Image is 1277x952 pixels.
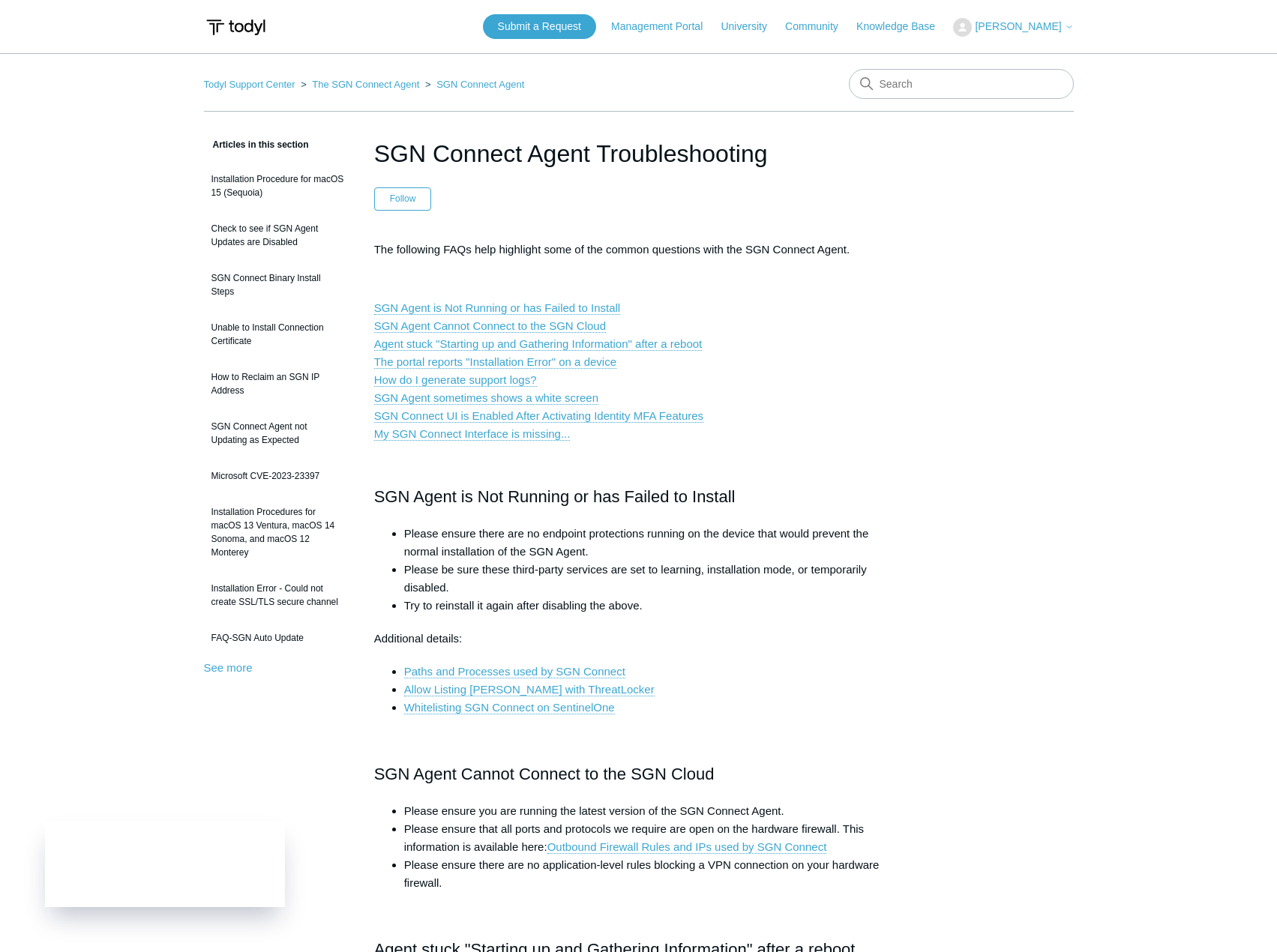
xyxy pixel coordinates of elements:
[45,821,285,907] iframe: Todyl Status
[404,856,904,892] li: Please ensure there are no application-level rules blocking a VPN connection on your hardware fir...
[204,165,352,207] a: Installation Procedure for macOS 15 (Sequoia)
[298,79,422,90] li: The SGN Connect Agent
[374,136,904,172] h1: SGN Connect Agent Troubleshooting
[204,498,352,567] a: Installation Procedures for macOS 13 Ventura, macOS 14 Sonoma, and macOS 12 Monterey
[374,630,904,648] p: Additional details:
[374,337,703,351] a: Agent stuck "Starting up and Gathering Information" after a reboot
[204,313,352,355] a: Unable to Install Connection Certificate
[404,802,904,820] li: Please ensure you are running the latest version of the SGN Connect Agent.
[374,355,616,369] a: The portal reports "Installation Error" on a device
[404,561,904,597] li: Please be sure these third-party services are set to learning, installation mode, or temporarily ...
[374,761,904,787] h2: SGN Agent Cannot Connect to the SGN Cloud
[547,840,827,854] a: Outbound Firewall Rules and IPs used by SGN Connect
[374,373,537,387] a: How do I generate support logs?
[204,139,309,150] span: Articles in this section
[204,661,253,674] a: See more
[436,79,524,90] a: SGN Connect Agent
[374,427,571,441] a: My SGN Connect Interface is missing...
[856,19,950,34] a: Knowledge Base
[204,79,298,90] li: Todyl Support Center
[404,820,904,856] li: Please ensure that all ports and protocols we require are open on the hardware firewall. This inf...
[374,409,703,423] a: SGN Connect UI is Enabled After Activating Identity MFA Features
[849,69,1074,99] input: Search
[374,187,432,210] button: Follow Article
[785,19,853,34] a: Community
[374,483,904,510] h2: SGN Agent is Not Running or has Failed to Install
[374,391,598,405] a: SGN Agent sometimes shows a white screen
[483,14,596,39] a: Submit a Request
[204,624,352,652] a: FAQ-SGN Auto Update
[204,79,295,90] a: Todyl Support Center
[404,701,615,714] a: Whitelisting SGN Connect on SentinelOne
[422,79,524,90] li: SGN Connect Agent
[204,574,352,616] a: Installation Error - Could not create SSL/TLS secure channel
[611,19,718,34] a: Management Portal
[975,20,1061,32] span: [PERSON_NAME]
[404,683,655,696] a: Allow Listing [PERSON_NAME] with ThreatLocker
[374,301,621,315] a: SGN Agent is Not Running or has Failed to Install
[312,79,419,90] a: The SGN Connect Agent
[204,13,268,41] img: Todyl Support Center Help Center home page
[204,412,352,454] a: SGN Connect Agent not Updating as Expected
[404,597,904,615] li: Try to reinstall it again after disabling the above.
[204,462,352,490] a: Microsoft CVE-2023-23397
[953,18,1073,37] button: [PERSON_NAME]
[404,665,625,678] a: Paths and Processes used by SGN Connect
[204,214,352,256] a: Check to see if SGN Agent Updates are Disabled
[374,241,904,259] p: The following FAQs help highlight some of the common questions with the SGN Connect Agent.
[204,264,352,306] a: SGN Connect Binary Install Steps
[721,19,781,34] a: University
[374,319,606,333] a: SGN Agent Cannot Connect to the SGN Cloud
[404,525,904,561] li: Please ensure there are no endpoint protections running on the device that would prevent the norm...
[204,363,352,405] a: How to Reclaim an SGN IP Address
